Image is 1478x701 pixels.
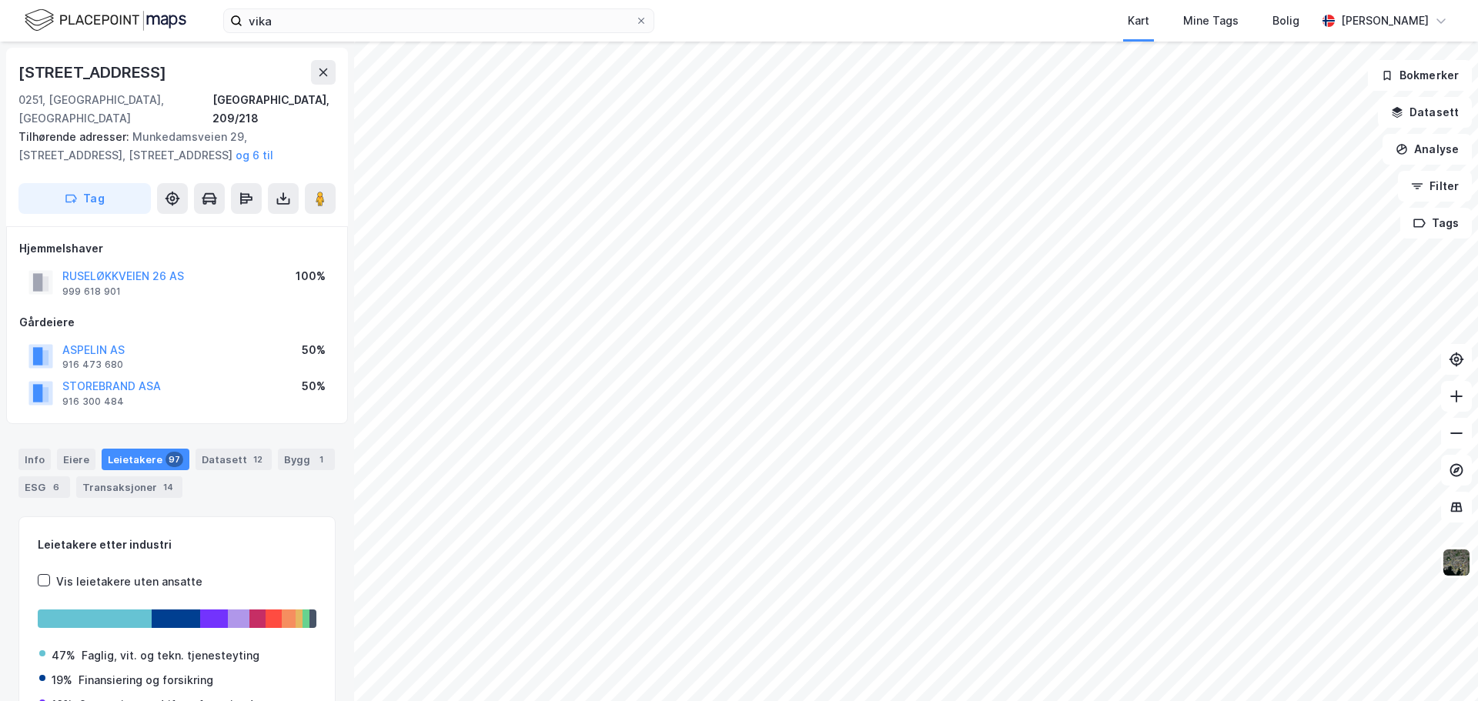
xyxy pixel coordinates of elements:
img: 9k= [1442,548,1471,577]
div: 47% [52,646,75,665]
div: Vis leietakere uten ansatte [56,572,202,591]
div: Transaksjoner [76,476,182,498]
div: 1 [313,452,329,467]
img: logo.f888ab2527a4732fd821a326f86c7f29.svg [25,7,186,34]
div: ESG [18,476,70,498]
div: Mine Tags [1183,12,1239,30]
div: Leietakere etter industri [38,536,316,554]
div: 6 [48,479,64,495]
span: Tilhørende adresser: [18,130,132,143]
button: Tags [1400,208,1472,239]
div: Gårdeiere [19,313,335,332]
button: Analyse [1383,134,1472,165]
div: Bygg [278,449,335,470]
div: 19% [52,671,72,689]
button: Datasett [1378,97,1472,128]
div: Datasett [196,449,272,470]
div: 916 300 484 [62,396,124,408]
div: Hjemmelshaver [19,239,335,258]
div: 0251, [GEOGRAPHIC_DATA], [GEOGRAPHIC_DATA] [18,91,212,128]
div: [STREET_ADDRESS] [18,60,169,85]
div: Kart [1128,12,1149,30]
div: [GEOGRAPHIC_DATA], 209/218 [212,91,336,128]
div: 916 473 680 [62,359,123,371]
div: Kontrollprogram for chat [1401,627,1478,701]
div: Finansiering og forsikring [79,671,213,689]
iframe: Chat Widget [1401,627,1478,701]
div: [PERSON_NAME] [1341,12,1429,30]
button: Tag [18,183,151,214]
div: Info [18,449,51,470]
div: Munkedamsveien 29, [STREET_ADDRESS], [STREET_ADDRESS] [18,128,323,165]
button: Bokmerker [1368,60,1472,91]
div: Leietakere [102,449,189,470]
div: 14 [160,479,176,495]
div: 100% [296,267,326,285]
div: 12 [250,452,266,467]
div: 50% [302,377,326,396]
div: 50% [302,341,326,359]
div: 999 618 901 [62,285,121,298]
div: Bolig [1272,12,1299,30]
div: Faglig, vit. og tekn. tjenesteyting [82,646,259,665]
div: 97 [166,452,183,467]
input: Søk på adresse, matrikkel, gårdeiere, leietakere eller personer [242,9,635,32]
button: Filter [1398,171,1472,202]
div: Eiere [57,449,95,470]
